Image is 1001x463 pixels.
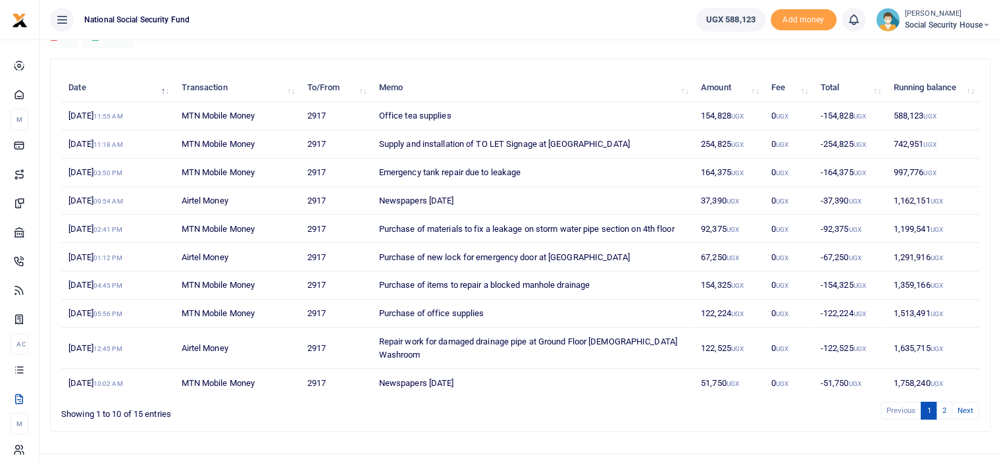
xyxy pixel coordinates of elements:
small: UGX [776,380,788,387]
small: UGX [854,141,866,148]
td: -37,390 [813,187,886,215]
a: Next [952,402,979,420]
small: 04:45 PM [93,282,122,289]
td: 0 [764,187,813,215]
td: MTN Mobile Money [174,102,299,130]
td: [DATE] [61,243,174,271]
li: Toup your wallet [771,9,836,31]
td: Purchase of materials to fix a leakage on storm water pipe section on 4th floor [371,215,693,243]
td: [DATE] [61,215,174,243]
td: 122,525 [694,328,764,369]
td: 2917 [300,369,372,396]
small: UGX [854,310,866,317]
a: UGX 588,123 [696,8,765,32]
td: 37,390 [694,187,764,215]
small: UGX [848,254,861,261]
a: Add money [771,14,836,24]
td: 0 [764,243,813,271]
td: MTN Mobile Money [174,215,299,243]
small: 12:45 PM [93,345,122,352]
small: UGX [848,226,861,233]
small: UGX [776,141,788,148]
li: Wallet ballance [691,8,771,32]
small: UGX [776,254,788,261]
small: UGX [930,198,942,205]
small: UGX [854,345,866,352]
small: UGX [727,198,739,205]
td: 0 [764,102,813,130]
small: 01:12 PM [93,254,122,261]
td: -122,525 [813,328,886,369]
td: -92,375 [813,215,886,243]
td: 742,951 [886,130,979,159]
small: 03:50 PM [93,169,122,177]
div: Showing 1 to 10 of 15 entries [61,400,438,421]
td: 2917 [300,187,372,215]
span: Social Security House [905,19,990,31]
td: 51,750 [694,369,764,396]
td: MTN Mobile Money [174,130,299,159]
td: 2917 [300,130,372,159]
td: 0 [764,215,813,243]
td: -254,825 [813,130,886,159]
td: -154,828 [813,102,886,130]
small: UGX [727,226,739,233]
small: UGX [776,226,788,233]
small: UGX [731,113,744,120]
small: UGX [776,113,788,120]
td: 1,291,916 [886,243,979,271]
small: [PERSON_NAME] [905,9,990,20]
th: Transaction: activate to sort column ascending [174,74,299,102]
small: UGX [854,113,866,120]
span: UGX 588,123 [706,13,756,26]
td: [DATE] [61,271,174,300]
small: UGX [854,282,866,289]
td: 0 [764,159,813,187]
td: [DATE] [61,328,174,369]
small: UGX [930,282,942,289]
td: Purchase of items to repair a blocked manhole drainage [371,271,693,300]
td: 2917 [300,300,372,328]
td: 92,375 [694,215,764,243]
td: Airtel Money [174,328,299,369]
td: [DATE] [61,102,174,130]
small: UGX [930,226,942,233]
small: UGX [731,141,744,148]
td: [DATE] [61,300,174,328]
td: 2917 [300,243,372,271]
td: -122,224 [813,300,886,328]
td: MTN Mobile Money [174,159,299,187]
td: Emergency tank repair due to leakage [371,159,693,187]
small: UGX [776,345,788,352]
small: 11:55 AM [93,113,123,120]
small: UGX [776,282,788,289]
li: Ac [11,333,28,355]
td: Newspapers [DATE] [371,369,693,396]
td: 2917 [300,215,372,243]
small: 11:18 AM [93,141,123,148]
td: MTN Mobile Money [174,271,299,300]
td: Supply and installation of TO LET Signage at [GEOGRAPHIC_DATA] [371,130,693,159]
td: Airtel Money [174,243,299,271]
td: 0 [764,130,813,159]
th: Running balance: activate to sort column ascending [886,74,979,102]
td: 1,199,541 [886,215,979,243]
small: UGX [727,254,739,261]
small: UGX [923,169,936,177]
td: 1,359,166 [886,271,979,300]
small: UGX [731,310,744,317]
small: UGX [776,198,788,205]
td: 2917 [300,328,372,369]
th: Total: activate to sort column ascending [813,74,886,102]
td: 67,250 [694,243,764,271]
small: UGX [854,169,866,177]
td: 0 [764,271,813,300]
td: 1,635,715 [886,328,979,369]
img: logo-small [12,13,28,28]
small: UGX [731,169,744,177]
a: profile-user [PERSON_NAME] Social Security House [876,8,990,32]
td: Newspapers [DATE] [371,187,693,215]
td: 2917 [300,271,372,300]
small: UGX [923,141,936,148]
td: -154,325 [813,271,886,300]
